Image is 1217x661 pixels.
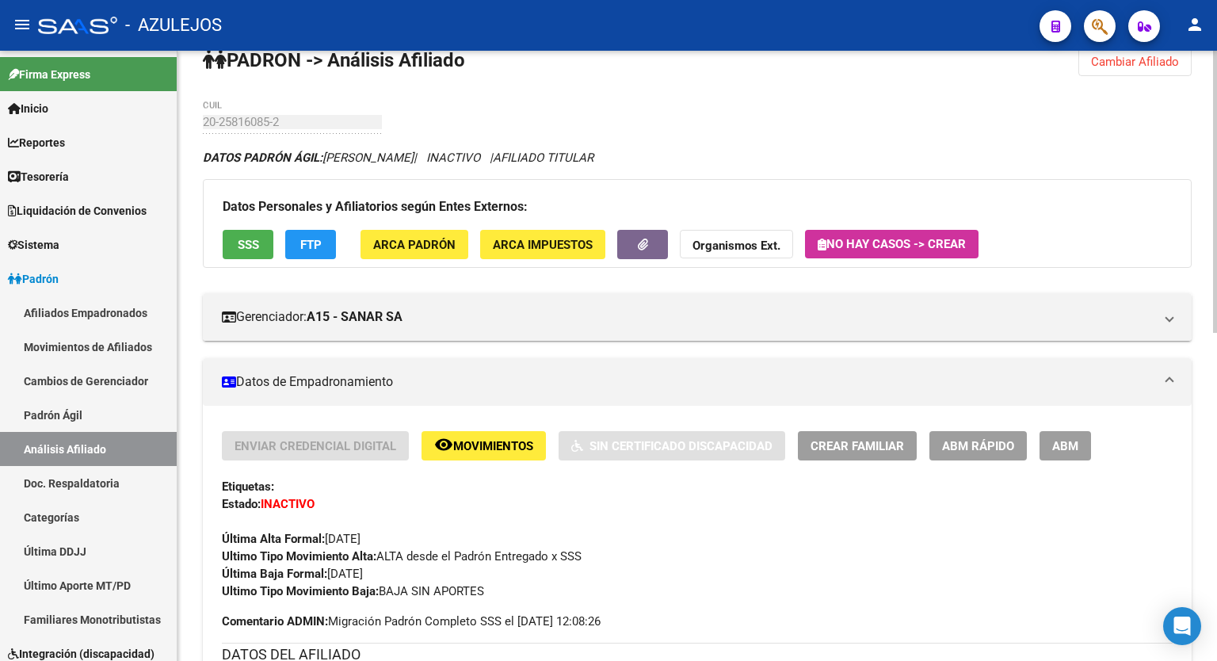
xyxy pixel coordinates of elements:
[1185,15,1204,34] mat-icon: person
[307,308,402,326] strong: A15 - SANAR SA
[1078,48,1192,76] button: Cambiar Afiliado
[222,308,1154,326] mat-panel-title: Gerenciador:
[222,613,601,630] span: Migración Padrón Completo SSS el [DATE] 12:08:26
[300,238,322,252] span: FTP
[8,66,90,83] span: Firma Express
[203,151,414,165] span: [PERSON_NAME]
[222,549,582,564] span: ALTA desde el Padrón Entregado x SSS
[1163,607,1201,645] div: Open Intercom Messenger
[8,100,48,117] span: Inicio
[203,49,465,71] strong: PADRON -> Análisis Afiliado
[223,196,1172,218] h3: Datos Personales y Afiliatorios según Entes Externos:
[8,134,65,151] span: Reportes
[680,230,793,259] button: Organismos Ext.
[8,168,69,185] span: Tesorería
[373,238,456,252] span: ARCA Padrón
[222,567,363,581] span: [DATE]
[203,151,593,165] i: | INACTIVO |
[422,431,546,460] button: Movimientos
[125,8,222,43] span: - AZULEJOS
[223,230,273,259] button: SSS
[434,435,453,454] mat-icon: remove_red_eye
[1052,439,1078,453] span: ABM
[798,431,917,460] button: Crear Familiar
[222,373,1154,391] mat-panel-title: Datos de Empadronamiento
[818,237,966,251] span: No hay casos -> Crear
[1040,431,1091,460] button: ABM
[203,151,322,165] strong: DATOS PADRÓN ÁGIL:
[285,230,336,259] button: FTP
[361,230,468,259] button: ARCA Padrón
[222,497,261,511] strong: Estado:
[811,439,904,453] span: Crear Familiar
[222,532,361,546] span: [DATE]
[222,480,274,494] strong: Etiquetas:
[222,549,376,564] strong: Ultimo Tipo Movimiento Alta:
[805,230,979,258] button: No hay casos -> Crear
[480,230,605,259] button: ARCA Impuestos
[8,270,59,288] span: Padrón
[8,236,59,254] span: Sistema
[929,431,1027,460] button: ABM Rápido
[589,439,773,453] span: Sin Certificado Discapacidad
[238,238,259,252] span: SSS
[203,358,1192,406] mat-expansion-panel-header: Datos de Empadronamiento
[222,584,379,598] strong: Ultimo Tipo Movimiento Baja:
[8,202,147,220] span: Liquidación de Convenios
[235,439,396,453] span: Enviar Credencial Digital
[222,567,327,581] strong: Última Baja Formal:
[261,497,315,511] strong: INACTIVO
[13,15,32,34] mat-icon: menu
[1091,55,1179,69] span: Cambiar Afiliado
[493,151,593,165] span: AFILIADO TITULAR
[453,439,533,453] span: Movimientos
[222,614,328,629] strong: Comentario ADMIN:
[222,584,484,598] span: BAJA SIN APORTES
[942,439,1014,453] span: ABM Rápido
[222,431,409,460] button: Enviar Credencial Digital
[559,431,785,460] button: Sin Certificado Discapacidad
[692,239,780,253] strong: Organismos Ext.
[493,238,593,252] span: ARCA Impuestos
[222,532,325,546] strong: Última Alta Formal:
[203,293,1192,341] mat-expansion-panel-header: Gerenciador:A15 - SANAR SA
